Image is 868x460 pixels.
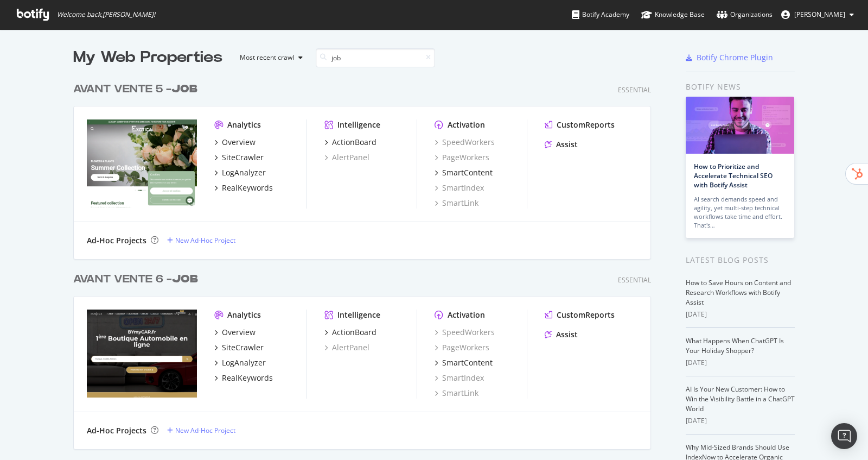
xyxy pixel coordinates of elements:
div: Most recent crawl [240,54,294,61]
div: Organizations [717,9,773,20]
a: ActionBoard [324,137,376,148]
a: Assist [545,329,578,340]
a: SmartContent [435,167,493,178]
a: Assist [545,139,578,150]
a: PageWorkers [435,152,489,163]
a: AVANT VENTE 6 -JOB [73,272,202,287]
div: RealKeywords [222,182,273,193]
a: SpeedWorkers [435,137,495,148]
div: Open Intercom Messenger [831,423,857,449]
div: Knowledge Base [641,9,705,20]
div: CustomReports [557,310,615,320]
div: Intelligence [337,310,380,320]
div: New Ad-Hoc Project [175,426,235,435]
a: SmartIndex [435,182,484,193]
a: New Ad-Hoc Project [167,426,235,435]
div: [DATE] [686,310,795,319]
div: Essential [618,275,651,285]
a: AlertPanel [324,342,369,353]
a: SiteCrawler [214,152,264,163]
b: JOB [172,274,198,285]
div: SmartContent [442,167,493,178]
a: Overview [214,137,256,148]
img: reqins.fr [87,119,197,207]
a: Botify Chrome Plugin [686,52,773,63]
span: Welcome back, [PERSON_NAME] ! [57,10,155,19]
div: Essential [618,85,651,94]
div: Latest Blog Posts [686,254,795,266]
div: SiteCrawler [222,152,264,163]
div: ActionBoard [332,137,376,148]
div: Analytics [227,119,261,130]
a: RealKeywords [214,373,273,383]
div: [DATE] [686,416,795,426]
div: New Ad-Hoc Project [175,236,235,245]
div: SiteCrawler [222,342,264,353]
div: RealKeywords [222,373,273,383]
a: LogAnalyzer [214,167,266,178]
img: latribu.fr [87,310,197,398]
div: SmartContent [442,357,493,368]
a: Overview [214,327,256,338]
a: New Ad-Hoc Project [167,236,235,245]
a: SmartLink [435,388,478,399]
button: Most recent crawl [231,49,307,66]
a: AlertPanel [324,152,369,163]
button: [PERSON_NAME] [773,6,863,23]
div: LogAnalyzer [222,167,266,178]
div: Botify news [686,81,795,93]
div: Overview [222,137,256,148]
span: Olivier Job [794,10,845,19]
div: Activation [448,119,485,130]
div: ActionBoard [332,327,376,338]
input: Search [316,48,435,67]
a: PageWorkers [435,342,489,353]
a: RealKeywords [214,182,273,193]
div: Ad-Hoc Projects [87,235,146,246]
div: Ad-Hoc Projects [87,425,146,436]
div: Intelligence [337,119,380,130]
img: How to Prioritize and Accelerate Technical SEO with Botify Assist [686,97,794,154]
div: Analytics [227,310,261,320]
a: How to Prioritize and Accelerate Technical SEO with Botify Assist [694,162,773,190]
div: Activation [448,310,485,320]
a: SiteCrawler [214,342,264,353]
a: SmartIndex [435,373,484,383]
a: SpeedWorkers [435,327,495,338]
a: SmartContent [435,357,493,368]
div: Assist [556,139,578,150]
div: My Web Properties [73,47,222,68]
div: [DATE] [686,358,795,368]
div: Assist [556,329,578,340]
a: SmartLink [435,198,478,209]
a: CustomReports [545,119,615,130]
a: How to Save Hours on Content and Research Workflows with Botify Assist [686,278,791,307]
div: AI search demands speed and agility, yet multi-step technical workflows take time and effort. Tha... [694,195,786,230]
b: JOB [171,84,197,94]
a: ActionBoard [324,327,376,338]
a: AVANT VENTE 5 -JOB [73,81,202,97]
div: Botify Academy [572,9,629,20]
div: CustomReports [557,119,615,130]
div: Botify Chrome Plugin [697,52,773,63]
div: Overview [222,327,256,338]
a: What Happens When ChatGPT Is Your Holiday Shopper? [686,336,784,355]
div: AVANT VENTE 5 - [73,81,197,97]
a: LogAnalyzer [214,357,266,368]
div: LogAnalyzer [222,357,266,368]
a: AI Is Your New Customer: How to Win the Visibility Battle in a ChatGPT World [686,385,795,413]
div: AVANT VENTE 6 - [73,272,198,287]
a: CustomReports [545,310,615,320]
